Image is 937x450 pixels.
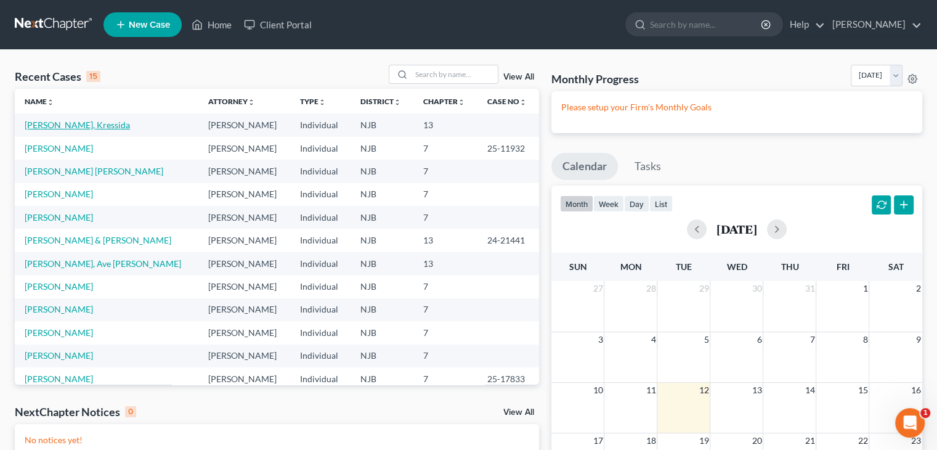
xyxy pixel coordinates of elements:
td: 13 [413,113,477,136]
td: 7 [413,206,477,229]
td: [PERSON_NAME] [198,113,290,136]
span: 15 [856,383,869,398]
span: Tue [676,261,692,272]
div: Recent Cases [15,69,100,84]
td: NJB [351,137,413,160]
td: NJB [351,183,413,206]
span: 10 [591,383,604,398]
span: 2 [915,281,922,296]
td: 7 [413,160,477,182]
td: 7 [413,345,477,367]
td: NJB [351,113,413,136]
span: 30 [750,281,763,296]
div: NextChapter Notices [15,404,136,419]
a: View All [503,408,534,417]
td: Individual [290,345,351,367]
td: Individual [290,275,351,298]
span: 28 [644,281,657,296]
span: New Case [129,20,170,30]
td: NJB [351,206,413,229]
td: Individual [290,183,351,206]
td: Individual [290,113,351,136]
a: Typeunfold_more [300,97,326,106]
span: 8 [861,332,869,347]
span: 16 [910,383,922,398]
p: No notices yet! [25,434,529,446]
span: 12 [697,383,710,398]
input: Search by name... [650,13,763,36]
td: [PERSON_NAME] [198,298,290,321]
a: [PERSON_NAME] [25,281,93,292]
iframe: Intercom live chat [895,408,925,438]
span: 21 [803,433,816,448]
span: 1 [920,408,930,418]
div: 0 [125,406,136,417]
a: [PERSON_NAME] [25,143,93,153]
span: 1 [861,281,869,296]
i: unfold_more [458,99,465,106]
span: Wed [726,261,747,272]
td: 7 [413,367,477,390]
td: [PERSON_NAME] [198,275,290,298]
td: [PERSON_NAME] [198,206,290,229]
button: day [624,195,649,212]
td: 7 [413,298,477,321]
td: Individual [290,321,351,344]
a: Home [185,14,238,36]
a: Chapterunfold_more [423,97,465,106]
span: 27 [591,281,604,296]
span: 17 [591,433,604,448]
h3: Monthly Progress [551,72,639,86]
span: 4 [649,332,657,347]
td: Individual [290,229,351,252]
td: NJB [351,252,413,275]
a: [PERSON_NAME] [25,350,93,361]
span: 6 [755,332,763,347]
span: 5 [702,332,710,347]
td: Individual [290,160,351,182]
span: 19 [697,433,710,448]
span: Fri [836,261,849,272]
a: Tasks [623,153,672,180]
td: 7 [413,321,477,344]
a: [PERSON_NAME] [25,212,93,223]
a: [PERSON_NAME] [PERSON_NAME] [25,166,163,176]
td: NJB [351,367,413,390]
h2: [DATE] [716,223,757,235]
td: [PERSON_NAME] [198,252,290,275]
span: 9 [915,332,922,347]
td: Individual [290,298,351,321]
span: Thu [781,261,798,272]
a: Calendar [551,153,618,180]
i: unfold_more [47,99,54,106]
td: 7 [413,137,477,160]
span: 22 [856,433,869,448]
td: 13 [413,229,477,252]
div: 15 [86,71,100,82]
td: [PERSON_NAME] [198,137,290,160]
p: Please setup your Firm's Monthly Goals [561,101,912,113]
td: [PERSON_NAME] [198,183,290,206]
td: Individual [290,252,351,275]
i: unfold_more [519,99,527,106]
a: Help [784,14,825,36]
td: NJB [351,298,413,321]
td: [PERSON_NAME] [198,367,290,390]
a: [PERSON_NAME], Ave [PERSON_NAME] [25,258,181,269]
span: 11 [644,383,657,398]
a: [PERSON_NAME], Kressida [25,120,130,130]
td: NJB [351,275,413,298]
i: unfold_more [318,99,326,106]
a: View All [503,73,534,81]
span: 13 [750,383,763,398]
i: unfold_more [248,99,255,106]
a: Nameunfold_more [25,97,54,106]
td: 7 [413,275,477,298]
td: Individual [290,206,351,229]
span: 18 [644,433,657,448]
a: Client Portal [238,14,318,36]
input: Search by name... [412,65,498,83]
a: [PERSON_NAME] [826,14,922,36]
a: [PERSON_NAME] & [PERSON_NAME] [25,235,171,245]
td: Individual [290,137,351,160]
